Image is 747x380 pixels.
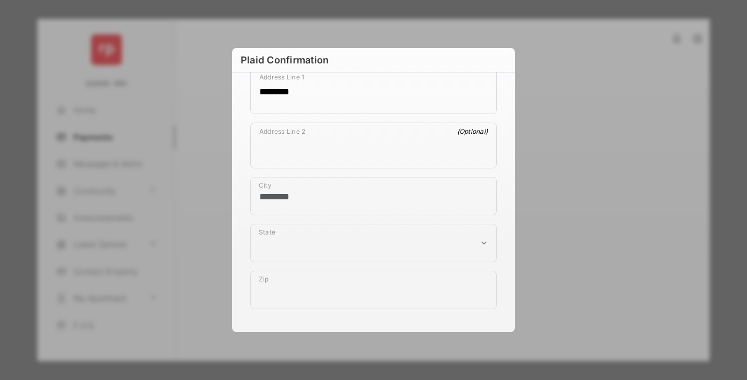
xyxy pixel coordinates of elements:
[250,68,497,114] div: payment_method_screening[postal_addresses][addressLine1]
[250,271,497,309] div: payment_method_screening[postal_addresses][postalCode]
[250,177,497,215] div: payment_method_screening[postal_addresses][locality]
[250,224,497,262] div: payment_method_screening[postal_addresses][administrativeArea]
[232,48,515,72] h6: Plaid Confirmation
[250,123,497,168] div: payment_method_screening[postal_addresses][addressLine2]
